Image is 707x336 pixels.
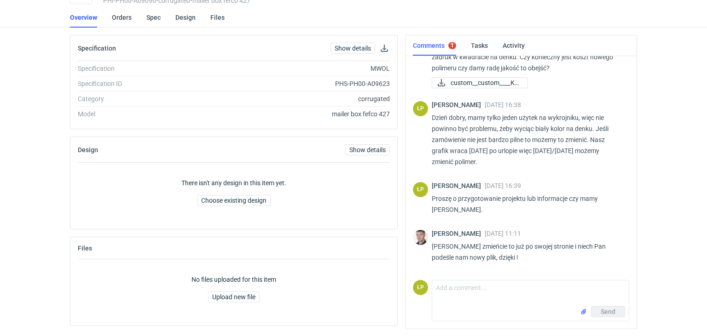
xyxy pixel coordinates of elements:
a: Files [210,7,225,28]
button: Upload new file [208,291,260,302]
span: [DATE] 16:38 [485,101,521,108]
h2: Specification [78,45,116,52]
a: Tasks [471,35,488,56]
div: Model [78,109,203,119]
span: Send [601,308,615,315]
div: Łukasz Postawa [413,182,428,197]
span: [PERSON_NAME] [432,230,485,237]
p: Proszę o przygotowanie projektu lub informacje czy mamy [PERSON_NAME]. [432,193,622,215]
figcaption: ŁP [413,280,428,295]
a: Comments1 [413,35,456,56]
div: Łukasz Postawa [413,101,428,116]
div: MWOL [203,64,390,73]
span: Upload new file [212,294,255,300]
button: Download specification [379,43,390,54]
span: [DATE] 11:11 [485,230,521,237]
div: corrugated [203,94,390,103]
p: There isn't any design in this item yet. [181,178,286,188]
div: Specification ID [78,79,203,88]
a: custom__custom____KS... [432,77,528,88]
div: 1 [451,42,454,49]
div: Category [78,94,203,103]
div: Specification [78,64,203,73]
h2: Design [78,146,98,154]
div: PHS-PH00-A09623 [203,79,390,88]
a: Design [175,7,196,28]
a: Overview [70,7,97,28]
p: [PERSON_NAME] zmieńcie to już po swojej stronie i niech Pan podeśle nam nowy plik, dzięki ! [432,241,622,263]
span: custom__custom____KS... [451,78,520,88]
button: Send [591,306,625,317]
a: Activity [503,35,525,56]
p: Dzień dobry, mamy tylko jeden użytek na wykrojniku, więc nie powinno być problemu, żeby wyciąc bi... [432,112,622,167]
p: No files uploaded for this item [191,275,276,284]
h2: Files [78,245,92,252]
div: custom__custom____KSEV__d0__oR239503919__outside_inside__v2.pdf [432,77,524,88]
a: Show details [330,43,375,54]
a: Spec [146,7,161,28]
a: Orders [112,7,132,28]
div: mailer box fefco 427 [203,109,390,119]
img: Maciej Sikora [413,230,428,245]
span: [PERSON_NAME] [432,182,485,189]
button: Choose existing design [197,195,271,206]
span: [DATE] 16:39 [485,182,521,189]
figcaption: ŁP [413,101,428,116]
span: [PERSON_NAME] [432,101,485,108]
a: Show details [345,144,390,155]
div: Łukasz Postawa [413,280,428,295]
span: Choose existing design [201,197,267,204]
figcaption: ŁP [413,182,428,197]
